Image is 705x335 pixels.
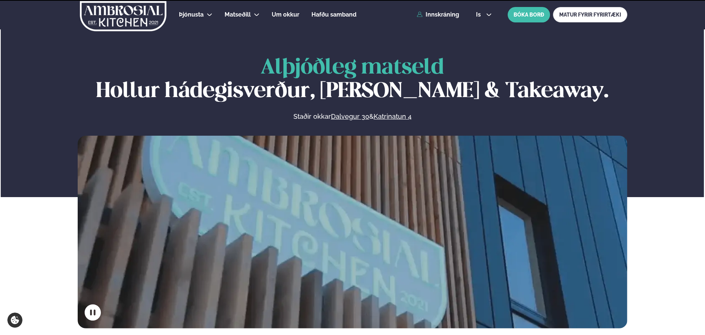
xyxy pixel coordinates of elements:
[79,1,167,31] img: logo
[225,10,251,19] a: Matseðill
[225,11,251,18] span: Matseðill
[179,11,204,18] span: Þjónusta
[331,112,369,121] a: Dalvegur 30
[508,7,550,22] button: BÓKA BORÐ
[7,313,22,328] a: Cookie settings
[476,12,483,18] span: is
[417,11,459,18] a: Innskráning
[470,12,498,18] button: is
[179,10,204,19] a: Þjónusta
[272,11,299,18] span: Um okkur
[78,56,627,103] h1: Hollur hádegisverður, [PERSON_NAME] & Takeaway.
[553,7,627,22] a: MATUR FYRIR FYRIRTÆKI
[272,10,299,19] a: Um okkur
[311,11,356,18] span: Hafðu samband
[213,112,491,121] p: Staðir okkar &
[374,112,412,121] a: Katrinatun 4
[261,58,444,78] span: Alþjóðleg matseld
[311,10,356,19] a: Hafðu samband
